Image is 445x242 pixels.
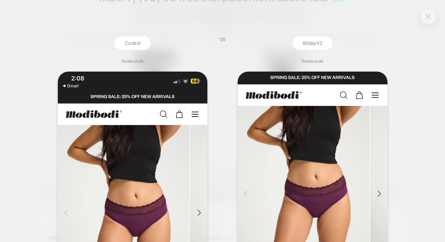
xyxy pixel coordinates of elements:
[292,36,333,50] div: 60dayV3
[122,59,143,62] a: Preview on site
[302,59,323,62] a: Preview on site
[426,14,431,19] img: close
[114,36,151,50] div: Control
[215,36,230,242] div: VS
